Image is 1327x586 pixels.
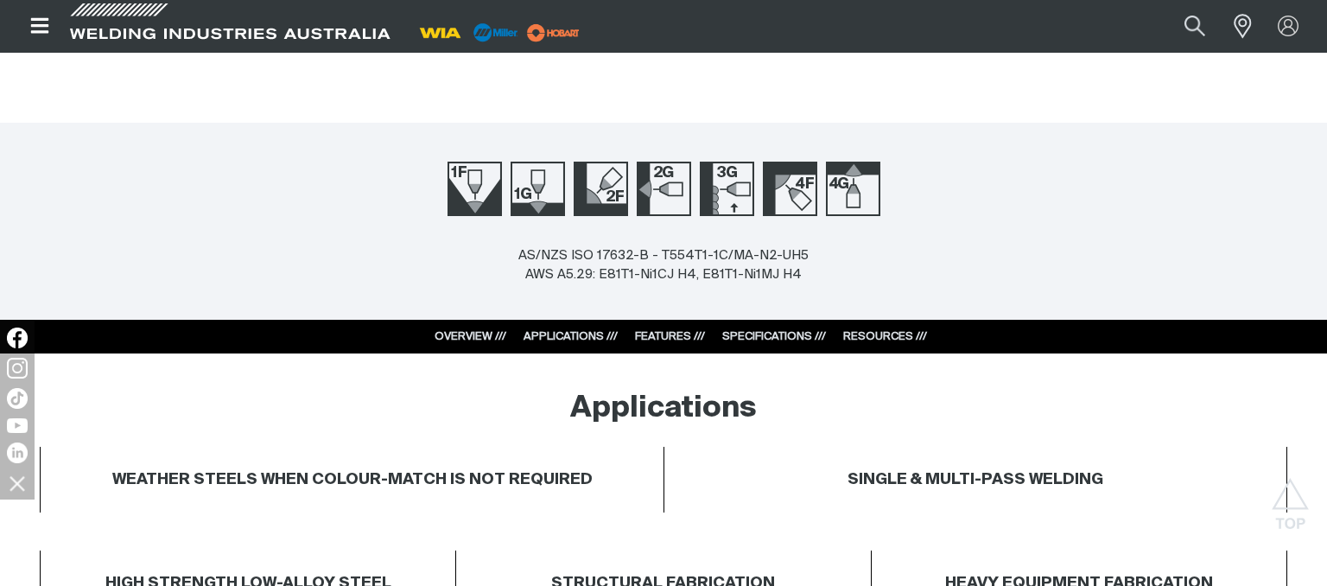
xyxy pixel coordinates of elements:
[112,470,593,490] h4: WEATHER STEELS WHEN COLOUR-MATCH IS NOT REQUIRED
[1144,7,1224,46] input: Product name or item number...
[522,20,585,46] img: miller
[1271,478,1310,517] button: Scroll to top
[7,418,28,433] img: YouTube
[7,358,28,379] img: Instagram
[763,162,817,216] img: Welding Position 4F
[1165,7,1224,46] button: Search products
[722,331,826,342] a: SPECIFICATIONS ///
[826,162,880,216] img: Welding Position 4G
[522,26,585,39] a: miller
[637,162,691,216] img: Welding Position 2G
[570,390,757,428] h2: Applications
[435,331,506,342] a: OVERVIEW ///
[843,331,927,342] a: RESOURCES ///
[511,162,565,216] img: Welding Position 1G
[635,331,705,342] a: FEATURES ///
[700,162,754,216] img: Welding Position 3G Up
[3,468,32,498] img: hide socials
[574,162,628,216] img: Welding Position 2F
[448,162,502,216] img: Welding Position 1F
[848,470,1103,490] h4: SINGLE & MULTI-PASS WELDING
[7,328,28,348] img: Facebook
[7,443,28,463] img: LinkedIn
[524,331,618,342] a: APPLICATIONS ///
[518,246,809,285] div: AS/NZS ISO 17632-B - T554T1-1C/MA-N2-UH5 AWS A5.29: E81T1-Ni1CJ H4, E81T1-Ni1MJ H4
[7,388,28,409] img: TikTok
